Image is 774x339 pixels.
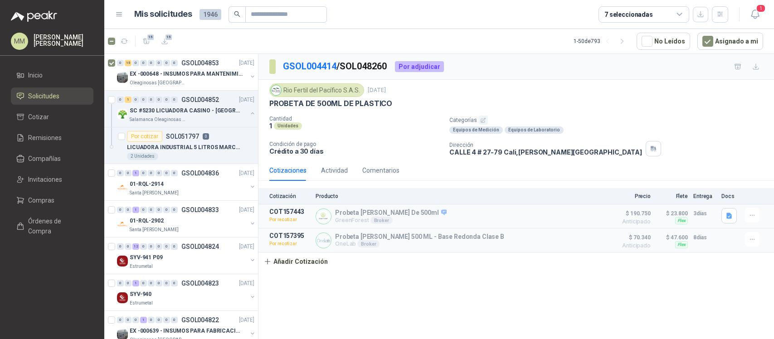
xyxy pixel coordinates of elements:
span: Órdenes de Compra [28,216,85,236]
div: 0 [171,97,178,103]
div: 0 [148,207,155,213]
div: 1 [132,170,139,176]
div: 0 [156,97,162,103]
div: 0 [132,60,139,66]
p: [DATE] [239,169,254,178]
div: Flex [675,217,688,224]
p: Por recotizar [269,215,310,224]
div: 0 [140,207,147,213]
div: Broker [357,240,380,247]
p: Por recotizar [269,239,310,248]
p: Entrega [693,193,716,199]
p: Santa [PERSON_NAME] [130,226,179,233]
p: [PERSON_NAME] [PERSON_NAME] [34,34,93,47]
div: 0 [117,207,124,213]
div: 0 [148,97,155,103]
a: 0 0 1 0 0 0 0 0 GSOL004823[DATE] Company LogoSYV-940Estrumetal [117,278,256,307]
div: 0 [125,243,131,250]
span: Compras [28,195,54,205]
img: Company Logo [316,209,331,224]
span: Invitaciones [28,174,62,184]
p: [DATE] [239,206,254,214]
p: [DATE] [239,59,254,68]
p: Dirección [449,142,642,148]
a: Por cotizarSOL0517970LICUADORA INDUSTRIAL 5 LITROS MARCA NINJA2 Unidades [104,127,258,164]
a: Inicio [11,67,93,84]
div: 0 [148,243,155,250]
img: Company Logo [117,72,128,83]
p: Precio [605,193,651,199]
p: Flete [656,193,688,199]
div: 0 [163,280,170,286]
img: Company Logo [271,85,281,95]
div: 0 [117,280,124,286]
img: Company Logo [117,292,128,303]
div: 0 [125,280,131,286]
a: 0 0 1 0 0 0 0 0 GSOL004833[DATE] Company Logo01-RQL-2902Santa [PERSON_NAME] [117,204,256,233]
p: GSOL004833 [181,207,219,213]
div: 0 [156,243,162,250]
p: [DATE] [239,316,254,324]
img: Company Logo [117,219,128,230]
div: 0 [148,170,155,176]
div: Rio Fertil del Pacífico S.A.S. [269,83,364,97]
div: 0 [148,317,155,323]
div: 0 [148,280,155,286]
div: 15 [125,60,131,66]
p: EX -000639 - INSUMOS PARA FABRICACION DE MALLA TAM [130,327,243,335]
img: Logo peakr [11,11,57,22]
button: 15 [157,34,172,48]
div: 0 [171,60,178,66]
div: 0 [125,207,131,213]
p: 01-RQL-2914 [130,180,164,189]
div: 0 [117,243,124,250]
p: [DATE] [368,86,386,95]
div: 0 [163,97,170,103]
p: Docs [721,193,740,199]
span: 1 [756,4,766,13]
img: Company Logo [117,109,128,120]
div: 0 [132,97,139,103]
div: Comentarios [362,165,399,175]
div: 0 [156,207,162,213]
div: 0 [156,170,162,176]
div: Flex [675,241,688,248]
p: COT157443 [269,208,310,215]
p: GSOL004852 [181,97,219,103]
a: Invitaciones [11,171,93,188]
a: Remisiones [11,129,93,146]
span: 15 [146,34,155,41]
div: 0 [156,317,162,323]
p: [DATE] [239,242,254,251]
p: PROBETA DE 500ML DE PLASTICO [269,99,392,108]
button: Asignado a mi [697,33,763,50]
div: 7 seleccionadas [604,10,653,19]
p: $ 47.600 [656,232,688,243]
div: 0 [163,317,170,323]
div: 0 [171,207,178,213]
div: 0 [125,317,131,323]
a: Cotizar [11,108,93,126]
a: GSOL004414 [283,61,336,72]
div: 0 [156,60,162,66]
p: 01-RQL-2902 [130,217,164,225]
img: Company Logo [117,256,128,266]
div: 2 Unidades [127,153,158,160]
div: 1 [140,317,147,323]
h1: Mis solicitudes [134,8,192,21]
p: / SOL048260 [283,59,388,73]
p: Oleaginosas [GEOGRAPHIC_DATA][PERSON_NAME] [130,79,187,87]
p: COT157395 [269,232,310,239]
p: CALLE 4 # 27-79 Cali , [PERSON_NAME][GEOGRAPHIC_DATA] [449,148,642,156]
p: 1 [269,122,272,130]
p: GSOL004824 [181,243,219,250]
div: 0 [117,317,124,323]
p: Condición de pago [269,141,442,147]
div: 0 [140,280,147,286]
div: 0 [148,60,155,66]
p: OneLab [335,240,504,247]
p: Santa [PERSON_NAME] [130,189,179,197]
p: LICUADORA INDUSTRIAL 5 LITROS MARCA NINJA [127,143,240,152]
button: No Leídos [637,33,690,50]
span: Remisiones [28,133,62,143]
